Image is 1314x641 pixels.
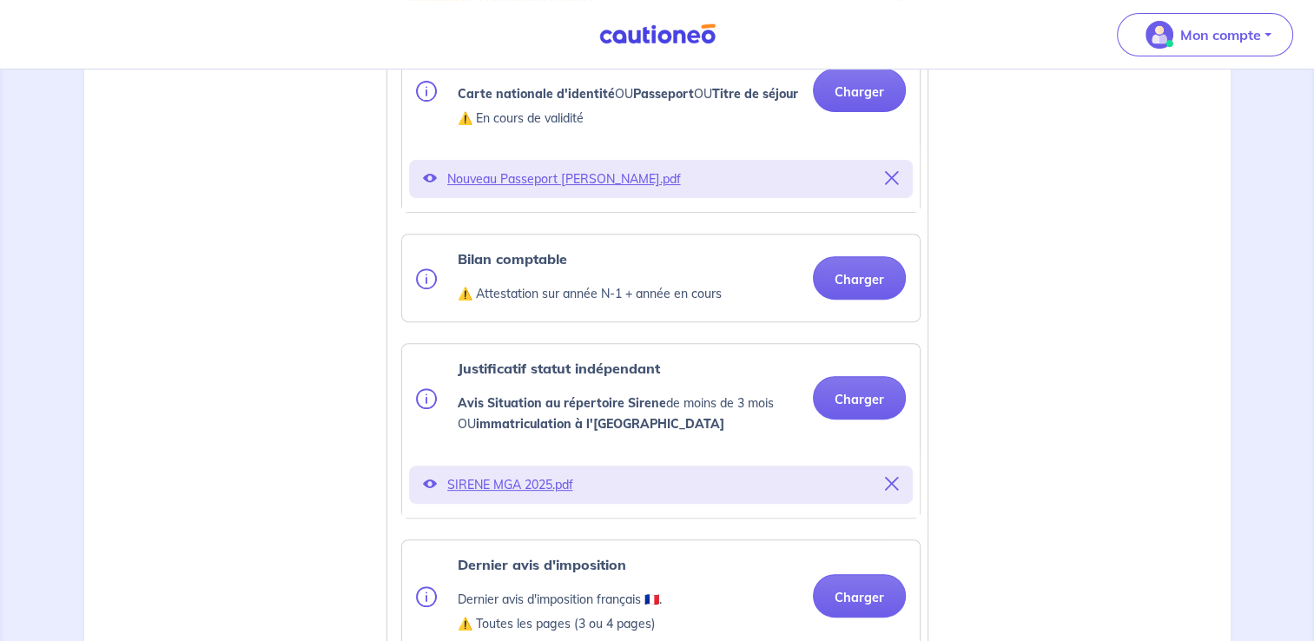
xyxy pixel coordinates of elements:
p: OU OU [458,83,798,104]
button: Charger [813,256,906,300]
p: Nouveau Passeport [PERSON_NAME].pdf [447,167,875,191]
button: Supprimer [885,472,899,497]
img: Cautioneo [592,23,723,45]
p: SIRENE MGA 2025.pdf [447,472,875,497]
button: Charger [813,69,906,112]
p: ⚠️ Toutes les pages (3 ou 4 pages) [458,613,662,634]
div: categoryName: national-id, userCategory: auto-entrepreneur [401,34,921,213]
img: info.svg [416,586,437,607]
p: de moins de 3 mois OU [458,393,799,434]
strong: Dernier avis d'imposition [458,556,626,573]
button: Voir [423,472,437,497]
div: categoryName: kbis, userCategory: auto-entrepreneur [401,343,921,519]
div: categoryName: income-proof, userCategory: auto-entrepreneur [401,234,921,322]
button: illu_account_valid_menu.svgMon compte [1117,13,1293,56]
button: Charger [813,376,906,420]
strong: Passeport [633,86,694,102]
img: illu_account_valid_menu.svg [1146,21,1173,49]
img: info.svg [416,268,437,289]
img: info.svg [416,388,437,409]
strong: Justificatif statut indépendant [458,360,660,377]
strong: Bilan comptable [458,250,567,268]
p: ⚠️ En cours de validité [458,108,798,129]
strong: Carte nationale d'identité [458,86,615,102]
button: Supprimer [885,167,899,191]
strong: immatriculation à l'[GEOGRAPHIC_DATA] [476,416,724,432]
p: Mon compte [1180,24,1261,45]
img: info.svg [416,81,437,102]
button: Voir [423,167,437,191]
strong: Titre de séjour [712,86,798,102]
button: Charger [813,574,906,618]
p: Dernier avis d'imposition français 🇫🇷. [458,589,662,610]
strong: Avis Situation au répertoire Sirene [458,395,666,411]
p: ⚠️ Attestation sur année N-1 + année en cours [458,283,722,304]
